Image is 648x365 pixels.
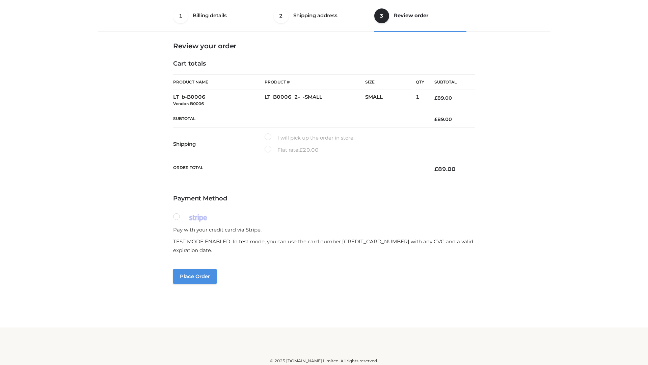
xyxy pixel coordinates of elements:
bdi: 20.00 [299,147,319,153]
h4: Cart totals [173,60,475,68]
th: Product Name [173,74,265,90]
div: © 2025 [DOMAIN_NAME] Limited. All rights reserved. [100,358,548,364]
small: Vendor: B0006 [173,101,204,106]
td: SMALL [365,90,416,111]
td: LT_B0006_2-_-SMALL [265,90,365,111]
span: £ [434,116,437,122]
th: Subtotal [173,111,424,127]
h3: Review your order [173,42,475,50]
label: Flat rate: [265,146,319,154]
span: £ [434,166,438,172]
th: Order Total [173,160,424,178]
th: Qty [416,74,424,90]
td: 1 [416,90,424,111]
bdi: 89.00 [434,95,452,101]
bdi: 89.00 [434,166,456,172]
th: Size [365,75,412,90]
td: LT_b-B0006 [173,90,265,111]
p: Pay with your credit card via Stripe. [173,225,475,234]
th: Subtotal [424,75,475,90]
th: Product # [265,74,365,90]
label: I will pick up the order in store. [265,133,354,142]
span: £ [299,147,303,153]
p: TEST MODE ENABLED. In test mode, you can use the card number [CREDIT_CARD_NUMBER] with any CVC an... [173,237,475,254]
bdi: 89.00 [434,116,452,122]
h4: Payment Method [173,195,475,202]
button: Place order [173,269,217,284]
span: £ [434,95,437,101]
th: Shipping [173,128,265,160]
